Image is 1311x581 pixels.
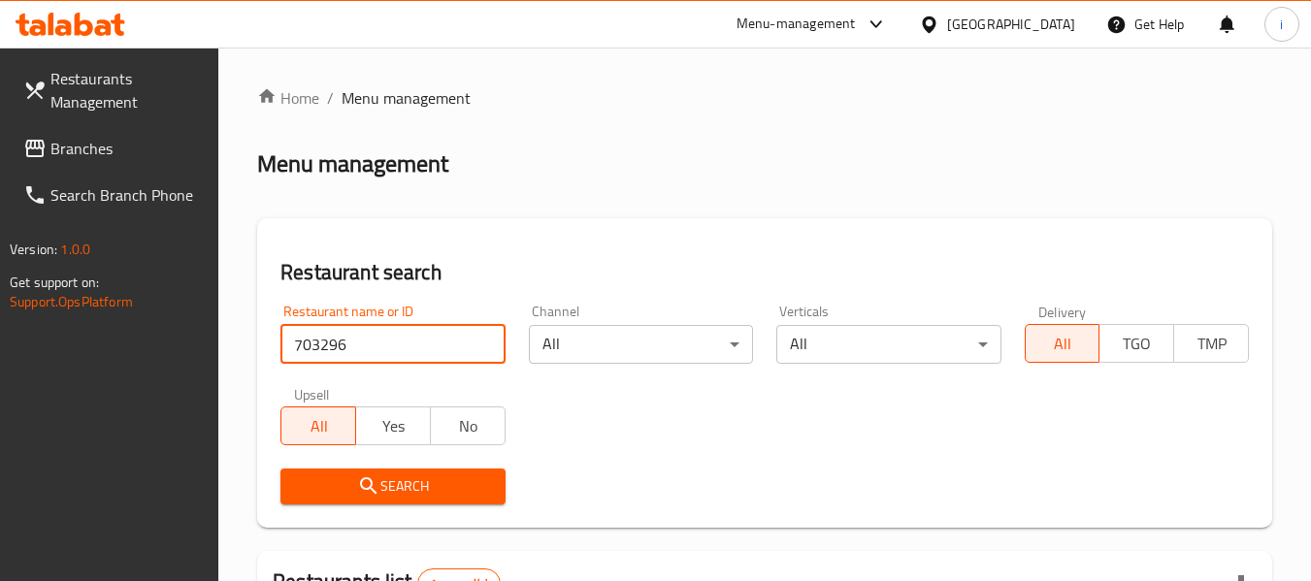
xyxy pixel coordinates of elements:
[1280,14,1283,35] span: i
[8,172,219,218] a: Search Branch Phone
[8,125,219,172] a: Branches
[60,237,90,262] span: 1.0.0
[8,55,219,125] a: Restaurants Management
[1107,330,1166,358] span: TGO
[947,14,1075,35] div: [GEOGRAPHIC_DATA]
[1098,324,1174,363] button: TGO
[50,183,204,207] span: Search Branch Phone
[355,406,431,445] button: Yes
[529,325,753,364] div: All
[364,412,423,440] span: Yes
[430,406,506,445] button: No
[1033,330,1093,358] span: All
[737,13,856,36] div: Menu-management
[294,387,330,401] label: Upsell
[280,325,505,364] input: Search for restaurant name or ID..
[257,86,319,110] a: Home
[776,325,1000,364] div: All
[280,406,356,445] button: All
[289,412,348,440] span: All
[439,412,498,440] span: No
[1173,324,1249,363] button: TMP
[50,137,204,160] span: Branches
[1025,324,1100,363] button: All
[1182,330,1241,358] span: TMP
[10,289,133,314] a: Support.OpsPlatform
[1038,305,1087,318] label: Delivery
[342,86,471,110] span: Menu management
[280,468,505,504] button: Search
[280,258,1249,287] h2: Restaurant search
[257,148,448,179] h2: Menu management
[50,67,204,113] span: Restaurants Management
[10,270,99,295] span: Get support on:
[257,86,1272,110] nav: breadcrumb
[296,474,489,499] span: Search
[327,86,334,110] li: /
[10,237,57,262] span: Version:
